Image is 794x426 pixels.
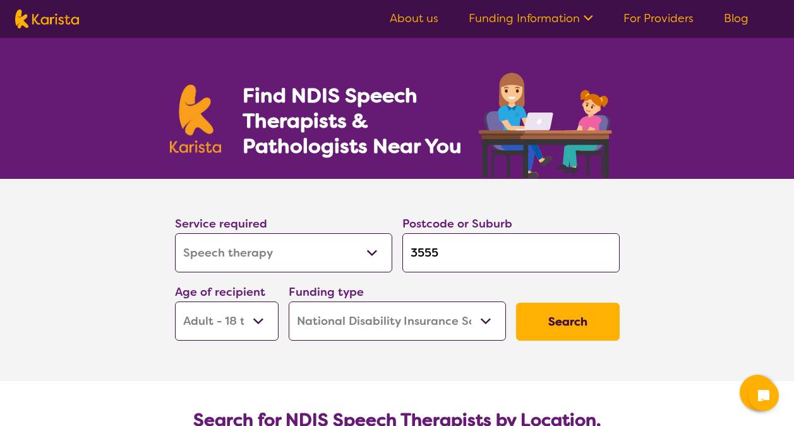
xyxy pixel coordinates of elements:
[390,11,438,26] a: About us
[740,375,775,410] button: Channel Menu
[289,284,364,300] label: Funding type
[175,284,265,300] label: Age of recipient
[469,11,593,26] a: Funding Information
[516,303,620,341] button: Search
[724,11,749,26] a: Blog
[469,68,625,179] img: speech-therapy
[170,85,222,153] img: Karista logo
[402,216,512,231] label: Postcode or Suburb
[243,83,476,159] h1: Find NDIS Speech Therapists & Pathologists Near You
[623,11,694,26] a: For Providers
[15,9,79,28] img: Karista logo
[175,216,267,231] label: Service required
[402,233,620,272] input: Type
